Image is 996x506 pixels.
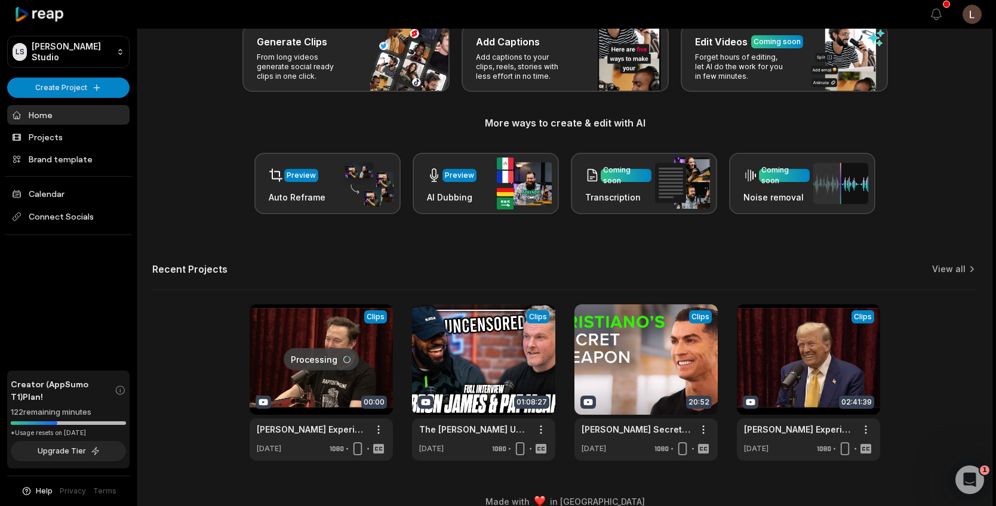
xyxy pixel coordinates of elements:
img: noise_removal.png [813,163,868,204]
a: Brand template [7,149,130,169]
a: Calendar [7,184,130,203]
div: Coming soon [761,165,807,186]
div: Preview [287,170,316,181]
h3: More ways to create & edit with AI [152,116,977,130]
span: Help [36,486,53,496]
div: Coming soon [754,36,801,47]
a: View all [932,263,966,275]
span: Connect Socials [7,206,130,227]
button: Help [21,486,53,496]
div: Preview [445,170,474,181]
img: transcription.png [655,158,710,209]
a: [PERSON_NAME] Secrets to Longevity and Peak Performance [582,423,691,436]
p: Add captions to your clips, reels, stories with less effort in no time. [476,53,568,81]
a: Home [7,105,130,125]
h3: Transcription [585,191,651,203]
img: auto_reframe.png [339,161,394,207]
a: [PERSON_NAME] Experience #2219 - [PERSON_NAME] [744,423,854,436]
span: 1 [980,465,989,475]
h3: AI Dubbing [427,191,477,203]
div: 122 remaining minutes [11,406,126,418]
a: [PERSON_NAME] Experience #2281 - [PERSON_NAME] [257,423,367,436]
h3: Noise removal [743,191,810,203]
p: From long videos generate social ready clips in one click. [257,53,349,81]
img: ai_dubbing.png [497,158,552,209]
div: Coming soon [603,165,649,186]
a: Projects [7,127,130,147]
a: Privacy [60,486,86,496]
div: *Usage resets on [DATE] [11,428,126,437]
a: The [PERSON_NAME] Unfiltered Full Interview With The [PERSON_NAME] Show [419,423,529,436]
p: [PERSON_NAME] Studio [32,41,112,63]
h3: Edit Videos [695,35,748,49]
button: Create Project [7,78,130,98]
h3: Auto Reframe [269,191,325,203]
h3: Generate Clips [257,35,327,49]
p: Forget hours of editing, let AI do the work for you in few minutes. [695,53,788,81]
button: Upgrade Tier [11,441,126,461]
h3: Add Captions [476,35,540,49]
span: Creator (AppSumo T1) Plan! [11,378,115,403]
h2: Recent Projects [152,263,228,275]
div: LS [13,43,27,61]
a: Terms [93,486,116,496]
iframe: Intercom live chat [955,465,984,494]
